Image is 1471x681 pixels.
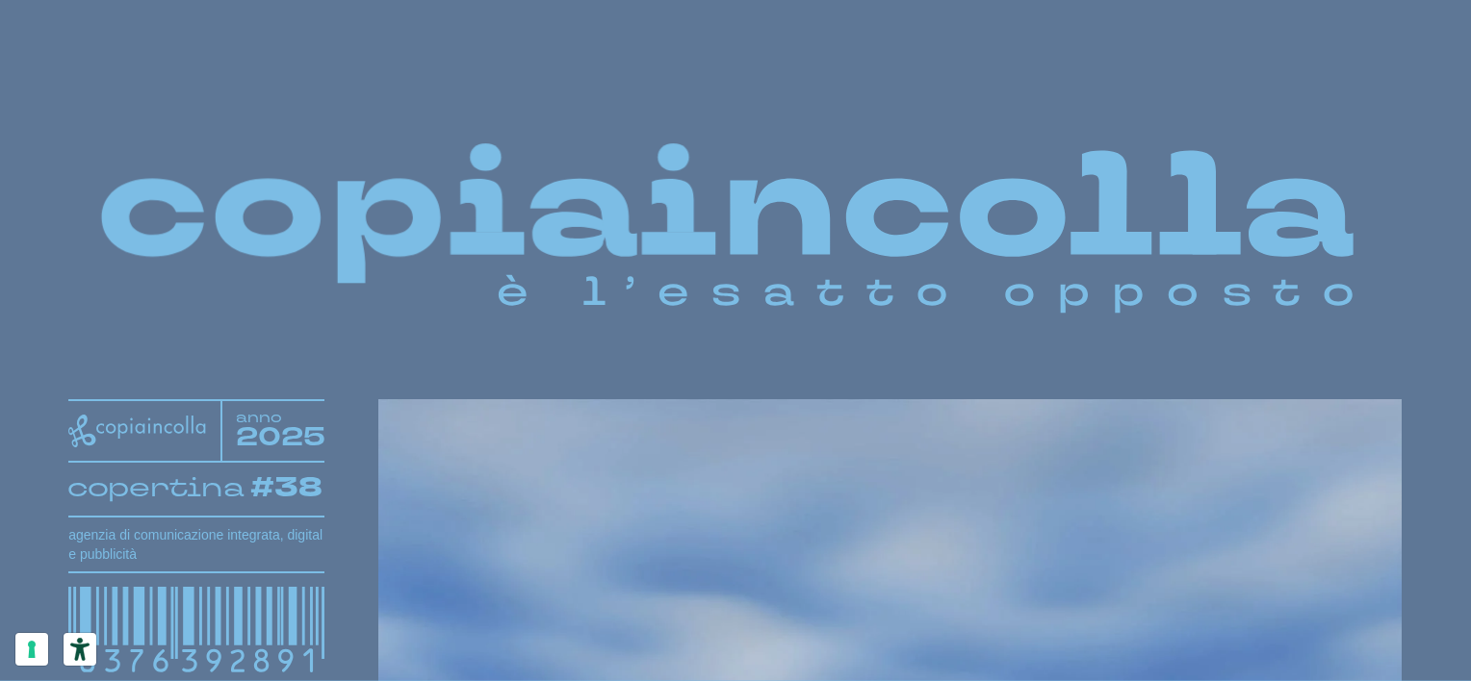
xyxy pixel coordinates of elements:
[68,525,324,564] h1: agenzia di comunicazione integrata, digital e pubblicità
[67,469,245,504] tspan: copertina
[236,408,282,426] tspan: anno
[15,633,48,666] button: Le tue preferenze relative al consenso per le tecnologie di tracciamento
[251,469,323,507] tspan: #38
[236,419,325,454] tspan: 2025
[64,633,96,666] button: Strumenti di accessibilità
